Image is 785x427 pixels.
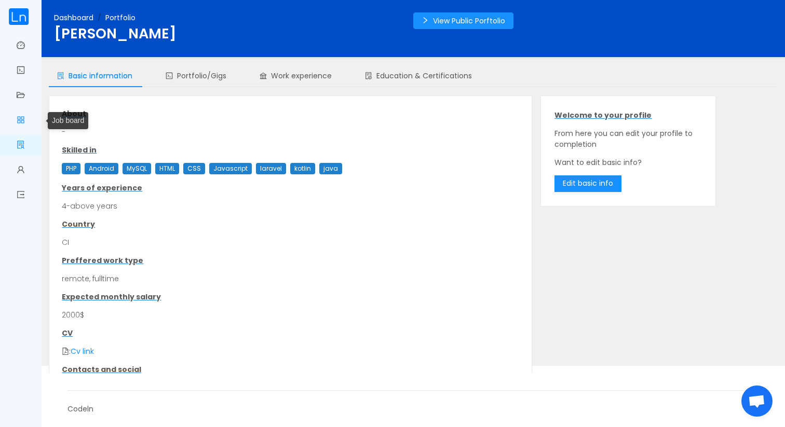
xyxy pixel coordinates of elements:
[62,348,69,355] i: icon: file-pdf
[290,163,315,174] span: kotlin
[554,175,621,192] button: Edit basic info
[17,110,25,132] a: icon: appstore
[71,346,94,356] a: Cv link
[8,8,29,25] img: cropped.59e8b842.png
[183,163,205,174] span: CSS
[57,71,132,81] span: Basic information
[62,127,519,137] p: -
[256,163,286,174] span: laravel
[741,385,773,417] div: Ouvrir le chat
[57,72,64,79] i: icon: solution
[85,163,118,174] span: Android
[554,128,701,150] p: From here you can edit your profile to completion
[554,110,701,121] p: Welcome to your profile
[42,366,785,427] footer: Codeln
[260,72,267,79] i: icon: bank
[62,145,519,156] p: Skilled in
[98,12,101,23] span: /
[62,346,519,357] p: :
[62,364,519,375] p: Contacts and social
[209,163,252,174] span: Javascript
[62,328,519,339] p: CV
[365,71,472,81] span: Education & Certifications
[554,157,701,168] p: Want to edit basic info?
[365,72,372,79] i: icon: file-done
[17,35,25,57] a: icon: dashboard
[62,292,519,302] p: Expected monthly salary
[62,255,519,266] p: Preffered work type
[62,310,519,321] p: 2000$
[17,135,25,157] a: icon: solution
[319,163,342,174] span: java
[166,72,173,79] i: icon: code
[62,273,519,284] p: remote, fulltime
[260,71,332,81] span: Work experience
[54,23,177,44] span: [PERSON_NAME]
[62,108,519,119] p: About
[155,163,179,174] span: HTML
[54,12,93,23] a: Dashboard
[413,12,513,29] button: icon: rightView Public Porftolio
[17,85,25,107] a: icon: folder-open
[17,60,25,82] a: icon: code
[62,201,519,212] p: 4-above years
[166,71,226,81] span: Portfolio/Gigs
[105,12,136,23] span: Portfolio
[123,163,151,174] span: MySQL
[62,183,519,194] p: Years of experience
[62,219,519,230] p: Country
[17,160,25,182] a: icon: user
[554,178,621,188] a: Edit basic info
[62,163,80,174] span: PHP
[62,237,519,248] p: CI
